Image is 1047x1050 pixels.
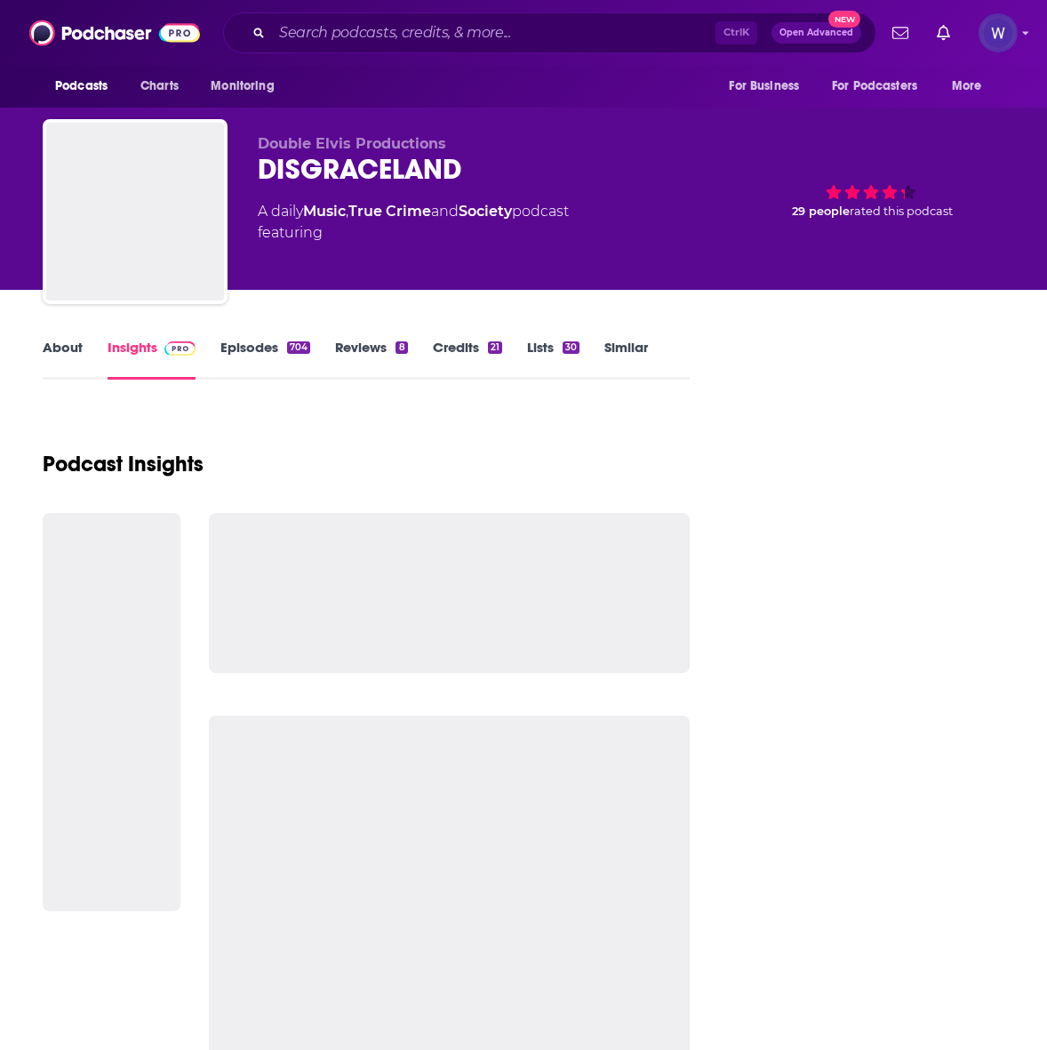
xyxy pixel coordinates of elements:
[979,13,1018,52] img: User Profile
[43,339,83,380] a: About
[979,13,1018,52] button: Show profile menu
[832,74,917,99] span: For Podcasters
[939,69,1004,103] button: open menu
[348,203,431,220] a: True Crime
[43,451,204,477] h1: Podcast Insights
[303,203,346,220] a: Music
[604,339,648,380] a: Similar
[715,21,757,44] span: Ctrl K
[198,69,297,103] button: open menu
[396,341,407,354] div: 8
[771,22,861,44] button: Open AdvancedNew
[211,74,274,99] span: Monitoring
[952,74,982,99] span: More
[335,339,407,380] a: Reviews8
[850,204,953,218] span: rated this podcast
[108,339,196,380] a: InsightsPodchaser Pro
[930,18,957,48] a: Show notifications dropdown
[820,69,943,103] button: open menu
[140,74,179,99] span: Charts
[459,203,512,220] a: Society
[129,69,189,103] a: Charts
[431,203,459,220] span: and
[792,204,850,218] span: 29 people
[55,74,108,99] span: Podcasts
[885,18,915,48] a: Show notifications dropdown
[488,341,502,354] div: 21
[29,16,200,50] img: Podchaser - Follow, Share and Rate Podcasts
[563,341,579,354] div: 30
[287,341,310,354] div: 704
[433,339,502,380] a: Credits21
[223,12,876,53] div: Search podcasts, credits, & more...
[716,69,821,103] button: open menu
[979,13,1018,52] span: Logged in as realitymarble
[346,203,348,220] span: ,
[272,19,715,47] input: Search podcasts, credits, & more...
[729,74,799,99] span: For Business
[258,222,569,244] span: featuring
[220,339,310,380] a: Episodes704
[527,339,579,380] a: Lists30
[164,341,196,356] img: Podchaser Pro
[738,135,1004,245] div: 29 peoplerated this podcast
[43,69,131,103] button: open menu
[779,28,853,37] span: Open Advanced
[258,201,569,244] div: A daily podcast
[828,11,860,28] span: New
[258,135,446,152] span: Double Elvis Productions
